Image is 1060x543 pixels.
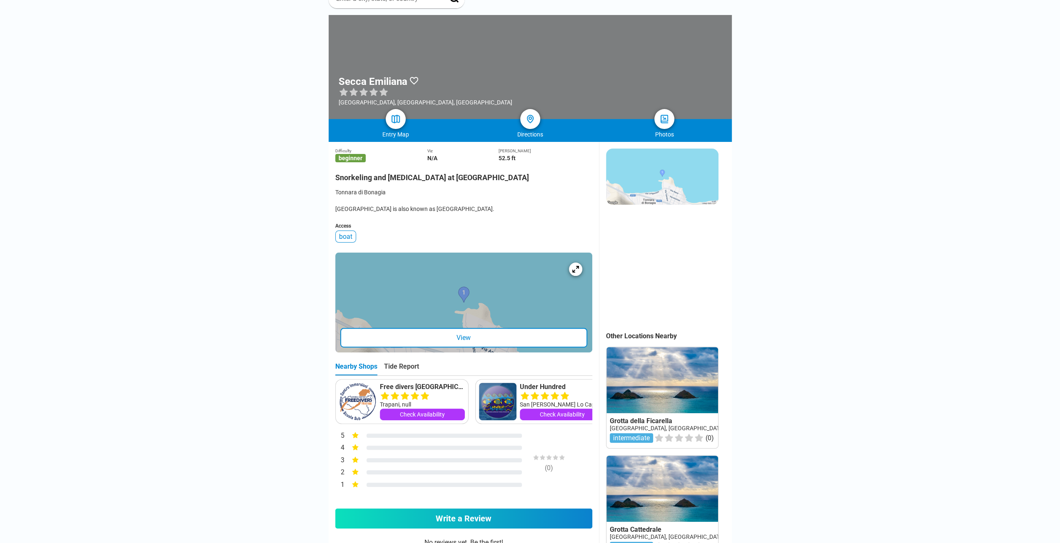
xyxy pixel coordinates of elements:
[520,409,605,420] a: Check Availability
[340,328,587,347] div: View
[335,508,592,528] a: Write a Review
[597,131,732,138] div: Photos
[339,99,512,106] div: [GEOGRAPHIC_DATA], [GEOGRAPHIC_DATA], [GEOGRAPHIC_DATA]
[380,383,465,391] a: Free divers [GEOGRAPHIC_DATA]
[335,431,344,441] div: 5
[391,114,401,124] img: map
[427,149,499,153] div: Viz
[380,409,465,420] a: Check Availability
[520,383,605,391] a: Under Hundred
[427,155,499,161] div: N/A
[525,114,535,124] img: directions
[335,253,592,352] a: entry mapView
[606,149,718,205] img: staticmap
[380,400,465,409] div: Trapani, null
[479,383,516,420] img: Under Hundred
[335,231,356,243] div: boat
[335,455,344,466] div: 3
[335,188,592,213] div: Tonnara di Bonagia [GEOGRAPHIC_DATA] is also known as [GEOGRAPHIC_DATA].
[499,149,592,153] div: [PERSON_NAME]
[339,76,407,87] h1: Secca Emiliana
[654,109,674,129] a: photos
[335,149,428,153] div: Difficulty
[335,467,344,478] div: 2
[518,464,580,472] div: ( 0 )
[386,109,406,129] a: map
[335,480,344,491] div: 1
[463,131,597,138] div: Directions
[520,400,605,409] div: San [PERSON_NAME] Lo Capo (tp), null
[499,155,592,161] div: 52.5 ft
[335,223,592,229] div: Access
[335,154,366,162] span: beginner
[339,383,377,420] img: Free divers Italy
[659,114,669,124] img: photos
[384,362,419,375] div: Tide Report
[329,131,463,138] div: Entry Map
[335,443,344,454] div: 4
[335,168,592,182] h2: Snorkeling and [MEDICAL_DATA] at [GEOGRAPHIC_DATA]
[606,332,732,340] div: Other Locations Nearby
[335,362,377,375] div: Nearby Shops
